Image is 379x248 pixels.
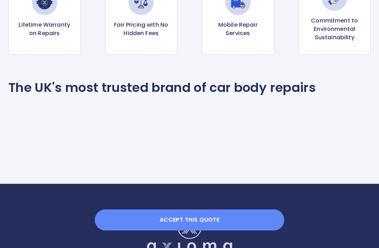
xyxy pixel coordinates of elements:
button: Accept this Quote [95,209,284,230]
p: The UK's most trusted brand of car body repairs [8,80,316,95]
p: Fair Pricing with No Hidden Fees [111,21,172,38]
p: Commitment to Environmental Sustainability [305,16,365,42]
iframe: Customer reviews powered by Trustpilot [8,107,371,156]
p: Lifetime Warranty on Repairs [14,21,75,38]
p: Mobile Repair Services [208,21,268,38]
